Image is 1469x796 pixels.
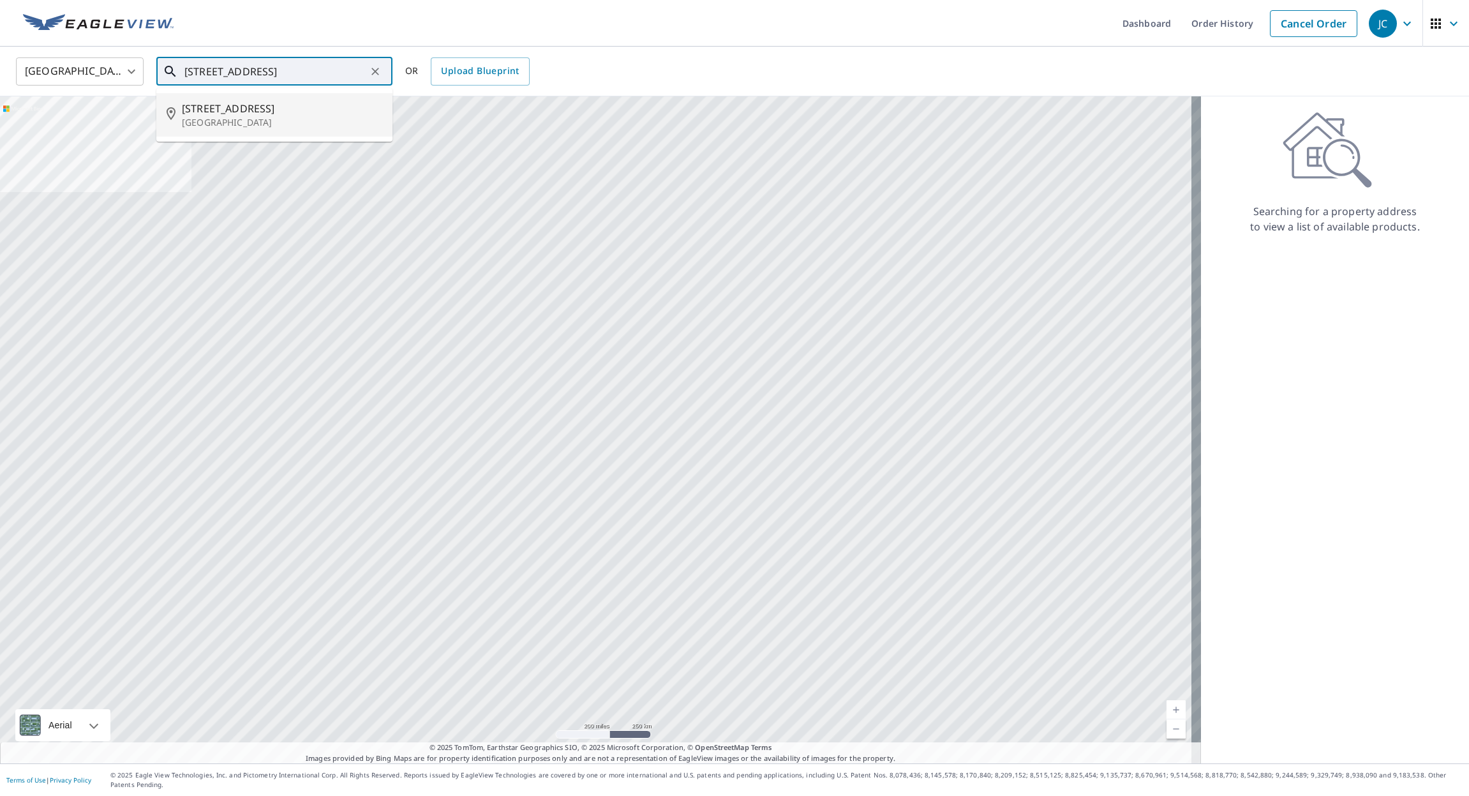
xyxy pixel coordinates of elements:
[6,776,46,785] a: Terms of Use
[1249,204,1421,234] p: Searching for a property address to view a list of available products.
[182,101,382,116] span: [STREET_ADDRESS]
[431,57,529,86] a: Upload Blueprint
[23,14,174,33] img: EV Logo
[751,742,772,752] a: Terms
[1167,719,1186,739] a: Current Level 5, Zoom Out
[50,776,91,785] a: Privacy Policy
[1270,10,1357,37] a: Cancel Order
[110,770,1463,790] p: © 2025 Eagle View Technologies, Inc. and Pictometry International Corp. All Rights Reserved. Repo...
[429,742,772,753] span: © 2025 TomTom, Earthstar Geographics SIO, © 2025 Microsoft Corporation, ©
[45,709,76,741] div: Aerial
[15,709,110,741] div: Aerial
[1167,700,1186,719] a: Current Level 5, Zoom In
[16,54,144,89] div: [GEOGRAPHIC_DATA]
[6,776,91,784] p: |
[441,63,519,79] span: Upload Blueprint
[184,54,366,89] input: Search by address or latitude-longitude
[366,63,384,80] button: Clear
[405,57,530,86] div: OR
[1369,10,1397,38] div: JC
[695,742,749,752] a: OpenStreetMap
[182,116,382,129] p: [GEOGRAPHIC_DATA]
